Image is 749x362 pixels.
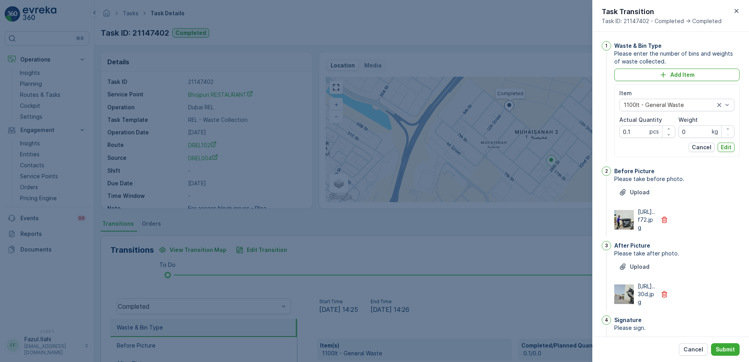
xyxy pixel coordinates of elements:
p: Upload [630,263,649,271]
p: Add Item [670,71,695,79]
p: Cancel [684,346,703,353]
p: kg [712,128,718,136]
p: Submit [716,346,735,353]
button: Upload File [614,186,654,199]
label: Actual Quantity [619,116,662,123]
span: Task ID: 21147402 - Completed -> Completed [602,17,722,25]
p: pcs [649,128,659,136]
p: After Picture [614,242,650,250]
button: Submit [711,343,740,356]
span: Please take before photo. [614,175,740,183]
div: 1 [602,41,611,51]
span: Please take after photo. [614,250,740,257]
img: Media Preview [614,284,634,304]
label: Item [619,90,632,96]
span: Please sign. [614,324,740,332]
button: Add Item [614,69,740,81]
button: Cancel [679,343,708,356]
p: Signature [614,316,642,324]
p: Upload [630,188,649,196]
button: Cancel [689,143,715,152]
p: Task Transition [602,6,722,17]
p: [URL]..f72.jpg [638,208,656,232]
div: 4 [602,315,611,325]
button: Upload File [614,261,654,273]
div: 2 [602,167,611,176]
p: Waste & Bin Type [614,42,662,50]
p: Edit [721,143,731,151]
img: Media Preview [614,210,634,230]
button: Edit [718,143,735,152]
label: Weight [678,116,698,123]
p: Before Picture [614,167,655,175]
p: [URL]..30d.jpg [638,282,656,306]
div: 3 [602,241,611,250]
button: Upload File [614,335,654,348]
span: Please enter the number of bins and weights of waste collected. [614,50,740,65]
p: Cancel [692,143,711,151]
